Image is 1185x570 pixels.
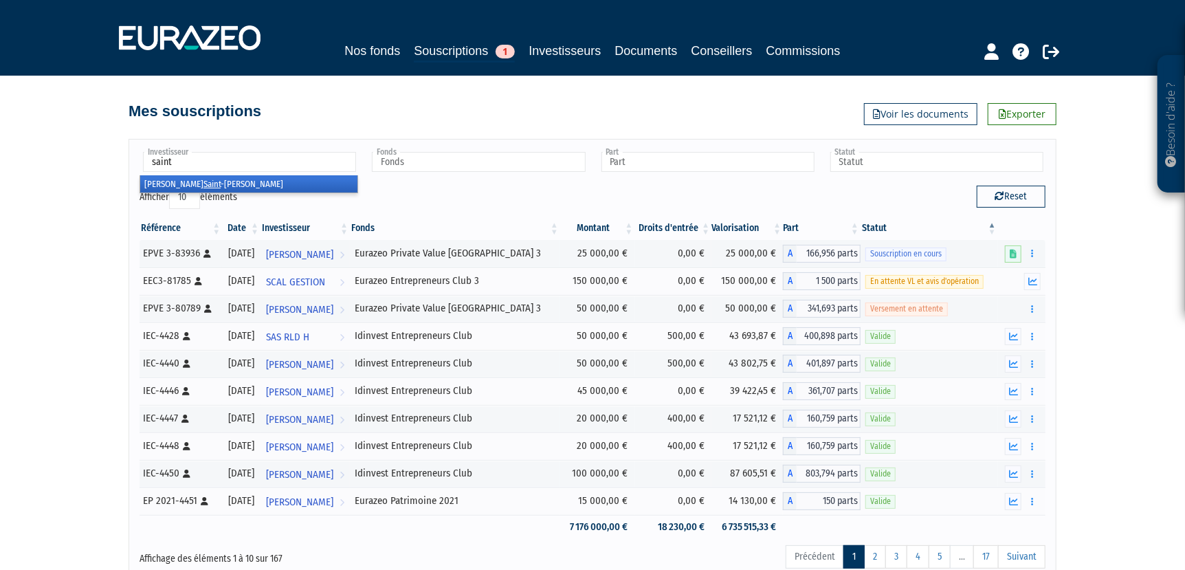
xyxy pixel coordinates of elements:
td: 25 000,00 € [560,240,634,267]
em: Saint [203,179,221,189]
a: SCAL GESTION [261,267,350,295]
div: [DATE] [227,274,256,288]
td: 14 130,00 € [711,487,783,515]
div: Idinvest Entrepreneurs Club [355,329,555,343]
a: 2 [864,545,886,569]
td: 50 000,00 € [560,295,634,322]
div: Idinvest Entrepreneurs Club [355,466,555,481]
i: Voir l'investisseur [340,407,344,432]
div: [DATE] [227,356,256,371]
span: A [783,465,797,483]
span: 361,707 parts [797,382,861,400]
span: Valide [865,495,896,508]
td: 17 521,12 € [711,432,783,460]
a: 5 [929,545,951,569]
td: 25 000,00 € [711,240,783,267]
span: [PERSON_NAME] [266,242,333,267]
div: A - Eurazeo Private Value Europe 3 [783,245,861,263]
span: SAS RLD H [266,325,309,350]
div: IEC-4428 [143,329,217,343]
td: 45 000,00 € [560,377,634,405]
a: [PERSON_NAME] [261,487,350,515]
td: 7 176 000,00 € [560,515,634,539]
div: Eurazeo Entrepreneurs Club 3 [355,274,555,288]
span: SCAL GESTION [266,270,325,295]
li: [PERSON_NAME] -[PERSON_NAME] [140,175,357,193]
th: Fonds: activer pour trier la colonne par ordre croissant [350,217,560,240]
th: Valorisation: activer pour trier la colonne par ordre croissant [711,217,783,240]
div: [DATE] [227,411,256,426]
td: 0,00 € [635,295,712,322]
i: Voir l'investisseur [340,297,344,322]
span: 1 [496,45,515,58]
i: Voir l'investisseur [340,325,344,350]
td: 20 000,00 € [560,405,634,432]
td: 400,00 € [635,432,712,460]
div: A - Idinvest Entrepreneurs Club [783,465,861,483]
div: [DATE] [227,439,256,453]
a: Nos fonds [344,41,400,61]
span: A [783,300,797,318]
div: A - Idinvest Entrepreneurs Club [783,410,861,428]
span: A [783,355,797,373]
i: Voir l'investisseur [340,490,344,515]
span: Valide [865,413,896,426]
td: 0,00 € [635,267,712,295]
td: 50 000,00 € [711,295,783,322]
td: 43 693,87 € [711,322,783,350]
span: [PERSON_NAME] [266,462,333,487]
i: [Français] Personne physique [183,470,190,478]
td: 87 605,51 € [711,460,783,487]
div: [DATE] [227,494,256,508]
td: 150 000,00 € [711,267,783,295]
img: 1732889491-logotype_eurazeo_blanc_rvb.png [119,25,261,50]
i: [Français] Personne physique [183,442,190,450]
td: 17 521,12 € [711,405,783,432]
select: Afficheréléments [169,186,200,209]
i: Voir l'investisseur [340,270,344,295]
a: SAS RLD H [261,322,350,350]
span: Valide [865,468,896,481]
td: 500,00 € [635,322,712,350]
div: IEC-4440 [143,356,217,371]
div: IEC-4447 [143,411,217,426]
th: Statut : activer pour trier la colonne par ordre d&eacute;croissant [861,217,998,240]
a: [PERSON_NAME] [261,295,350,322]
div: Eurazeo Private Value [GEOGRAPHIC_DATA] 3 [355,301,555,316]
td: 0,00 € [635,460,712,487]
i: [Français] Personne physique [201,497,208,505]
td: 50 000,00 € [560,322,634,350]
div: Eurazeo Private Value [GEOGRAPHIC_DATA] 3 [355,246,555,261]
div: IEC-4446 [143,384,217,398]
div: Eurazeo Patrimoine 2021 [355,494,555,508]
td: 0,00 € [635,240,712,267]
i: [Français] Personne physique [181,415,189,423]
a: [PERSON_NAME] [261,240,350,267]
i: [Français] Personne physique [203,250,211,258]
a: Suivant [998,545,1045,569]
i: [Français] Personne physique [182,387,190,395]
div: Idinvest Entrepreneurs Club [355,384,555,398]
div: A - Idinvest Entrepreneurs Club [783,437,861,455]
th: Date: activer pour trier la colonne par ordre croissant [222,217,261,240]
td: 50 000,00 € [560,350,634,377]
div: [DATE] [227,384,256,398]
i: [Français] Personne physique [204,305,212,313]
span: [PERSON_NAME] [266,435,333,460]
span: Valide [865,330,896,343]
i: Voir l'investisseur [340,242,344,267]
div: IEC-4448 [143,439,217,453]
a: 4 [907,545,929,569]
span: Valide [865,358,896,371]
span: [PERSON_NAME] [266,407,333,432]
i: [Français] Personne physique [183,360,190,368]
div: Affichage des éléments 1 à 10 sur 167 [140,544,505,566]
a: Conseillers [691,41,753,61]
div: [DATE] [227,246,256,261]
span: 803,794 parts [797,465,861,483]
td: 39 422,45 € [711,377,783,405]
a: Exporter [988,103,1056,125]
th: Droits d'entrée: activer pour trier la colonne par ordre croissant [635,217,712,240]
span: [PERSON_NAME] [266,380,333,405]
th: Montant: activer pour trier la colonne par ordre croissant [560,217,634,240]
